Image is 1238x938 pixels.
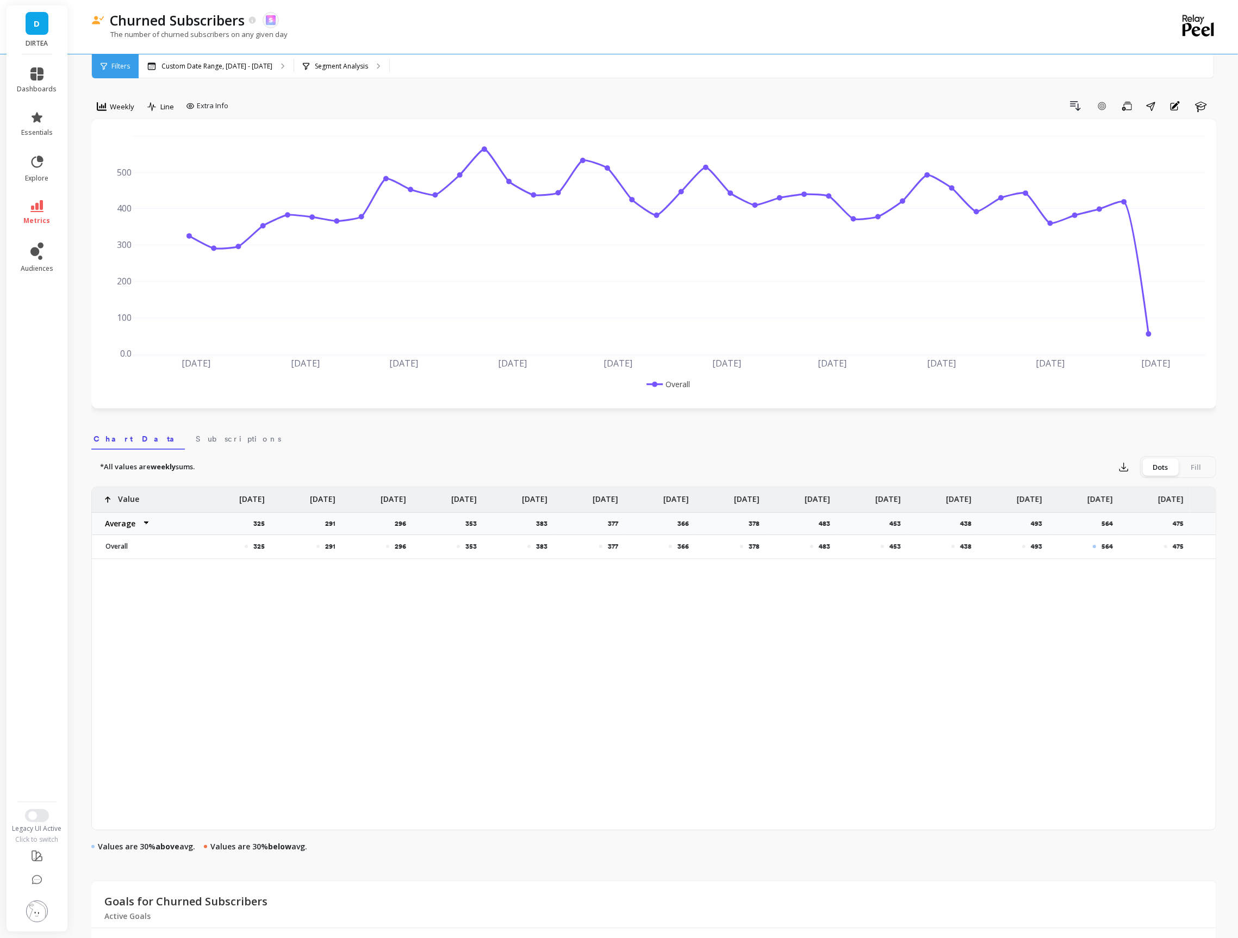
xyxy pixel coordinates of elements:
[734,487,760,505] p: [DATE]
[197,101,228,111] span: Extra Info
[536,542,548,551] p: 383
[210,841,307,852] p: Values are 30% avg.
[7,835,68,844] div: Click to switch
[465,519,483,528] p: 353
[1031,542,1042,551] p: 493
[1102,542,1113,551] p: 564
[960,519,978,528] p: 438
[151,462,176,471] strong: weekly
[161,62,272,71] p: Custom Date Range, [DATE] - [DATE]
[1102,519,1119,528] p: 564
[110,102,134,112] span: Weekly
[310,487,335,505] p: [DATE]
[160,102,174,112] span: Line
[1173,519,1190,528] p: 475
[608,542,618,551] p: 377
[381,487,406,505] p: [DATE]
[749,519,766,528] p: 378
[1142,458,1178,476] div: Dots
[253,519,271,528] p: 325
[465,542,477,551] p: 353
[536,519,554,528] p: 383
[1017,487,1042,505] p: [DATE]
[99,542,194,551] p: Overall
[91,29,288,39] p: The number of churned subscribers on any given day
[663,487,689,505] p: [DATE]
[155,841,179,852] strong: above
[451,487,477,505] p: [DATE]
[91,425,1216,450] nav: Tabs
[17,85,57,94] span: dashboards
[26,900,48,922] img: profile picture
[1031,519,1049,528] p: 493
[819,542,830,551] p: 483
[100,462,195,473] p: *All values are sums.
[608,519,625,528] p: 377
[91,16,104,25] img: header icon
[24,216,51,225] span: metrics
[196,433,281,444] span: Subscriptions
[749,542,760,551] p: 378
[889,519,907,528] p: 453
[17,39,57,48] p: DIRTEA
[325,542,335,551] p: 291
[522,487,548,505] p: [DATE]
[266,15,276,25] img: api.skio.svg
[21,128,53,137] span: essentials
[253,542,265,551] p: 325
[25,809,49,822] button: Switch to New UI
[875,487,901,505] p: [DATE]
[677,542,689,551] p: 366
[395,519,413,528] p: 296
[1178,458,1214,476] div: Fill
[593,487,618,505] p: [DATE]
[26,174,49,183] span: explore
[805,487,830,505] p: [DATE]
[239,487,265,505] p: [DATE]
[34,17,40,30] span: D
[315,62,368,71] p: Segment Analysis
[395,542,406,551] p: 296
[118,487,139,505] p: Value
[677,519,695,528] p: 366
[7,824,68,833] div: Legacy UI Active
[1173,542,1184,551] p: 475
[268,841,291,852] strong: below
[1158,487,1184,505] p: [DATE]
[1087,487,1113,505] p: [DATE]
[21,264,53,273] span: audiences
[104,892,267,911] p: Goals for Churned Subscribers
[110,11,245,29] p: Churned Subscribers
[889,542,901,551] p: 453
[946,487,972,505] p: [DATE]
[94,433,183,444] span: Chart Data
[960,542,972,551] p: 438
[111,62,130,71] span: Filters
[819,519,837,528] p: 483
[104,911,267,921] p: Active Goals
[98,841,195,852] p: Values are 30% avg.
[325,519,342,528] p: 291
